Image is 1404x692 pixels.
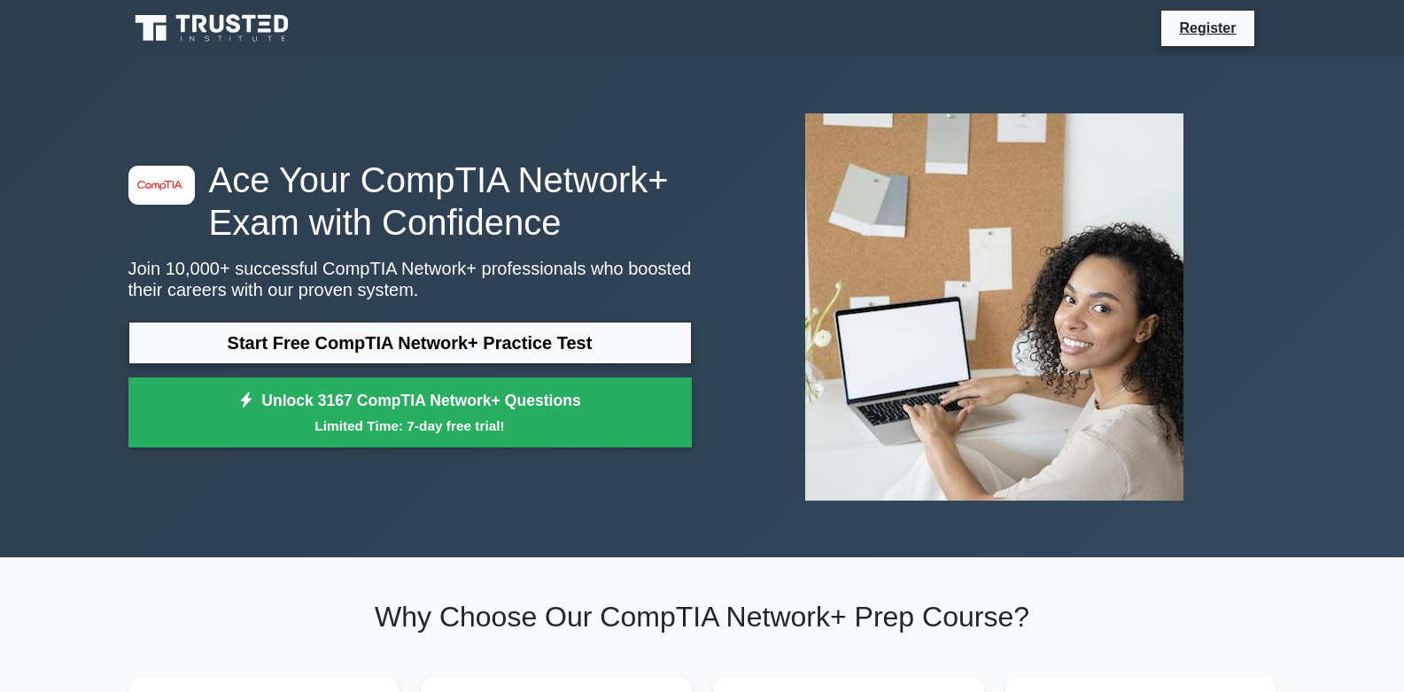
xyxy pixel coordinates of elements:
a: Unlock 3167 CompTIA Network+ QuestionsLimited Time: 7-day free trial! [128,377,692,448]
a: Start Free CompTIA Network+ Practice Test [128,322,692,364]
h1: Ace Your CompTIA Network+ Exam with Confidence [128,159,692,244]
small: Limited Time: 7-day free trial! [151,416,670,436]
a: Register [1168,17,1246,39]
h2: Why Choose Our CompTIA Network+ Prep Course? [128,600,1276,634]
p: Join 10,000+ successful CompTIA Network+ professionals who boosted their careers with our proven ... [128,258,692,300]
